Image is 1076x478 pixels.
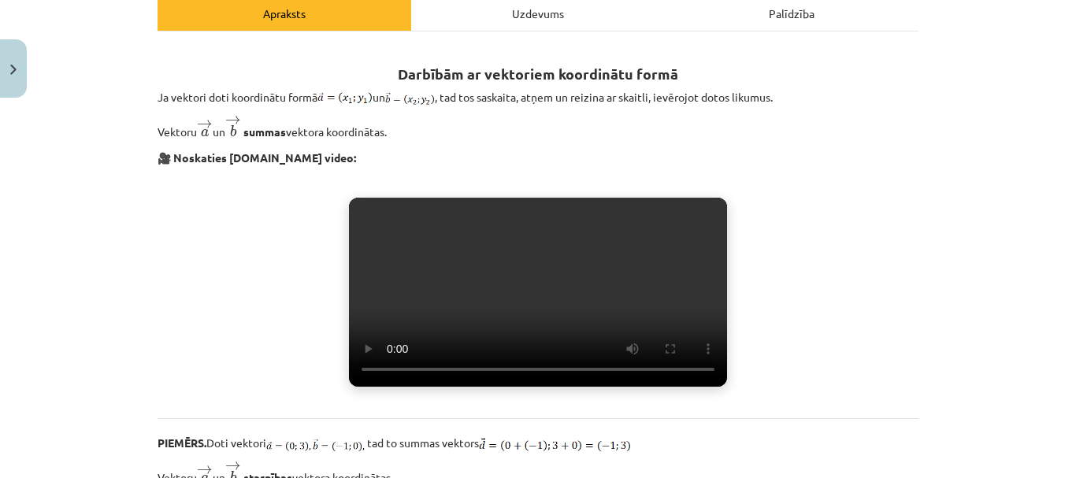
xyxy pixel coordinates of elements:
[201,129,209,137] span: a
[158,150,918,166] p: 🎥
[398,65,678,83] b: Darbībām ar vektoriem koordinātu formā
[173,150,356,165] strong: Noskaties [DOMAIN_NAME] video:
[158,115,918,140] p: Vektoru un vektora koordinātas.
[158,435,206,450] b: PIEMĒRS.
[158,435,918,451] p: Doti vektori tad to summas vektors
[10,65,17,75] img: icon-close-lesson-0947bae3869378f0d4975bcd49f059093ad1ed9edebbc8119c70593378902aed.svg
[197,120,213,128] span: →
[243,124,286,139] b: summas
[225,461,241,470] span: →
[230,125,236,137] span: b
[197,465,213,474] span: →
[225,116,241,124] span: →
[158,89,918,106] p: Ja vektori doti koordinātu formā un , tad tos saskaita, atņem un reizina ar skaitli, ievērojot do...
[349,198,727,387] video: Jūsu pārlūkprogramma neatbalsta video atskaņošanu.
